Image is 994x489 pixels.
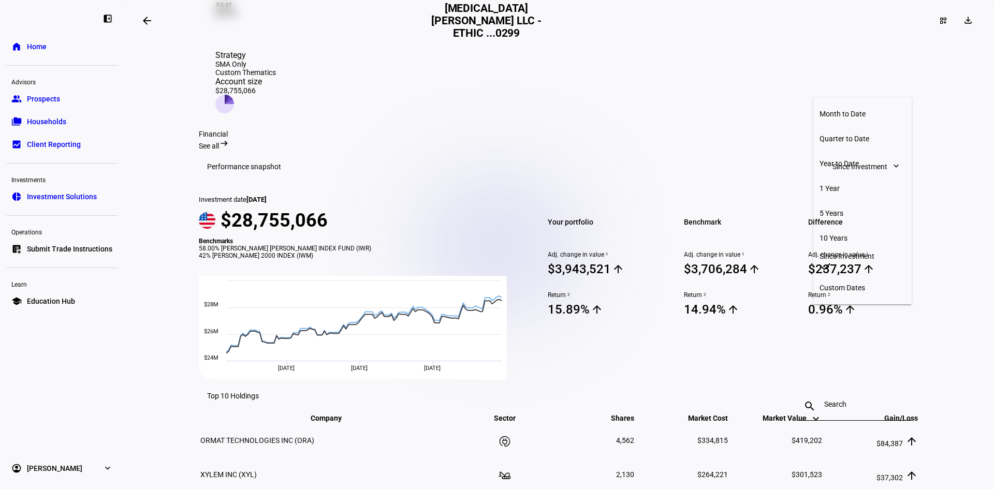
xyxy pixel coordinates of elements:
[820,284,905,292] div: Custom Dates
[820,209,905,217] div: 5 Years
[820,234,905,242] div: 10 Years
[820,135,905,143] div: Quarter to Date
[820,159,905,168] div: Year to Date
[820,260,832,273] mat-icon: check
[820,110,905,118] div: Month to Date
[820,252,905,260] div: Since Investment
[820,184,905,192] div: 1 Year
